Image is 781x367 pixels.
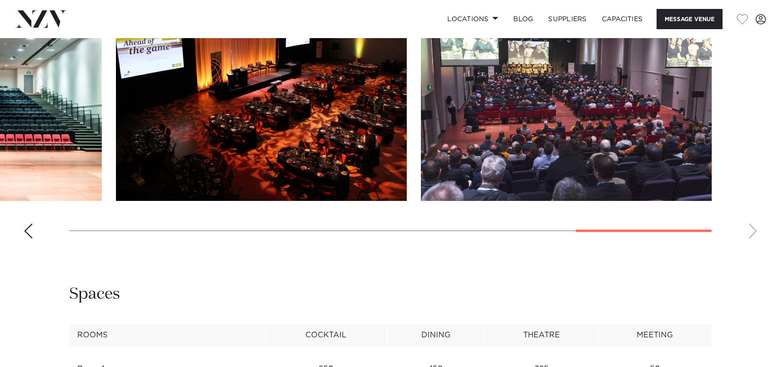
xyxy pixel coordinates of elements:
th: Rooms [70,324,264,347]
a: Locations [440,9,506,29]
th: Meeting [599,324,711,347]
a: Capacities [594,9,650,29]
a: SUPPLIERS [541,9,594,29]
button: Message Venue [657,9,723,29]
h2: Spaces [69,284,120,305]
th: Theatre [485,324,599,347]
a: BLOG [506,9,541,29]
img: nzv-logo.png [15,10,66,27]
th: Dining [387,324,485,347]
th: Cocktail [264,324,387,347]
